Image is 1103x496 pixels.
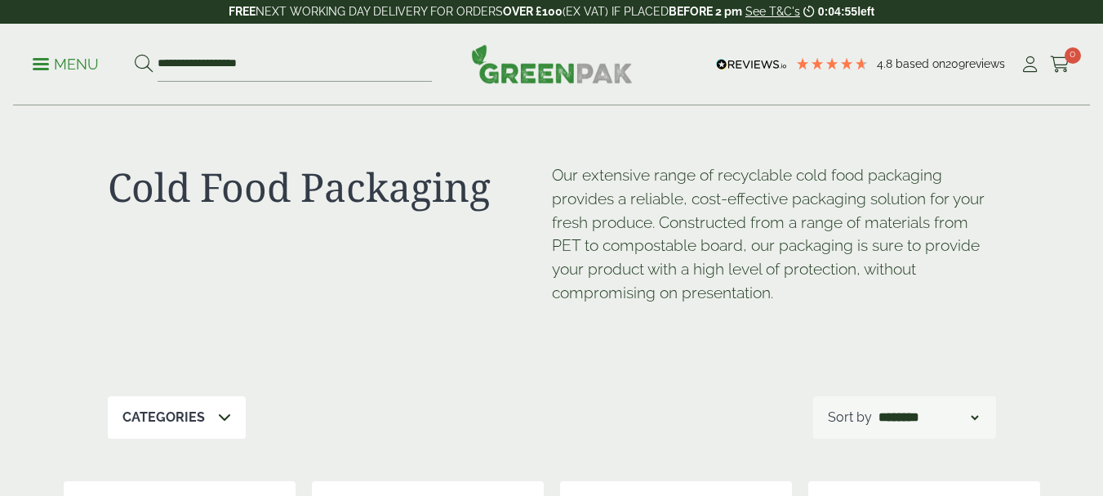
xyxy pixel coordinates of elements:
[503,5,563,18] strong: OVER £100
[875,408,981,427] select: Shop order
[716,59,787,70] img: REVIEWS.io
[745,5,800,18] a: See T&C's
[1050,52,1070,77] a: 0
[945,57,965,70] span: 209
[795,56,869,71] div: 4.78 Stars
[818,5,857,18] span: 0:04:55
[1050,56,1070,73] i: Cart
[965,57,1005,70] span: reviews
[857,5,874,18] span: left
[122,408,205,427] p: Categories
[828,408,872,427] p: Sort by
[552,163,996,305] p: Our extensive range of recyclable cold food packaging provides a reliable, cost-effective packagi...
[471,44,633,83] img: GreenPak Supplies
[33,55,99,74] p: Menu
[108,163,552,211] h1: Cold Food Packaging
[896,57,945,70] span: Based on
[1065,47,1081,64] span: 0
[669,5,742,18] strong: BEFORE 2 pm
[877,57,896,70] span: 4.8
[1020,56,1040,73] i: My Account
[229,5,256,18] strong: FREE
[33,55,99,71] a: Menu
